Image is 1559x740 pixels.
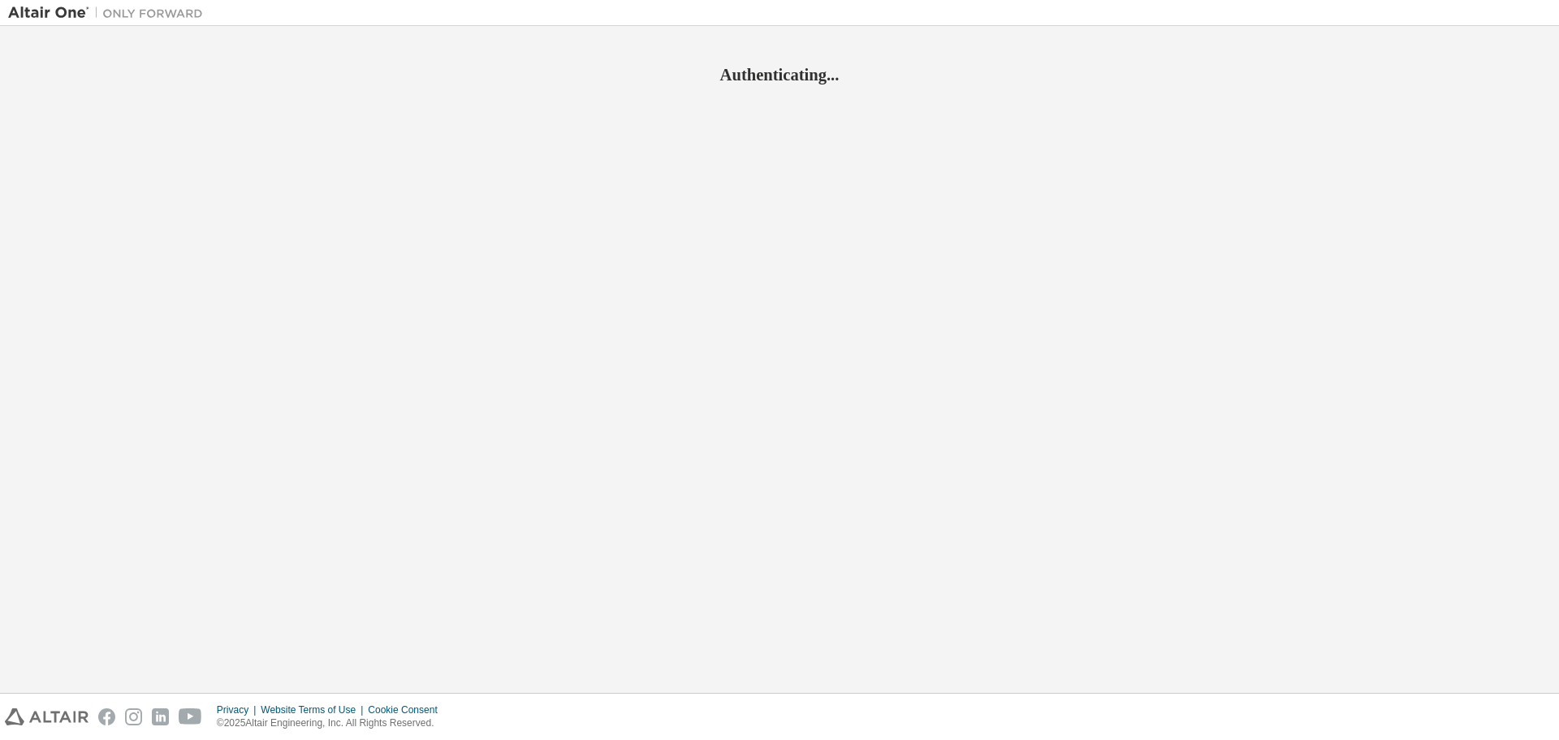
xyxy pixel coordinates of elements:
div: Cookie Consent [368,703,447,716]
img: Altair One [8,5,211,21]
img: linkedin.svg [152,708,169,725]
h2: Authenticating... [8,64,1551,85]
img: instagram.svg [125,708,142,725]
div: Privacy [217,703,261,716]
img: facebook.svg [98,708,115,725]
img: youtube.svg [179,708,202,725]
img: altair_logo.svg [5,708,89,725]
p: © 2025 Altair Engineering, Inc. All Rights Reserved. [217,716,447,730]
div: Website Terms of Use [261,703,368,716]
